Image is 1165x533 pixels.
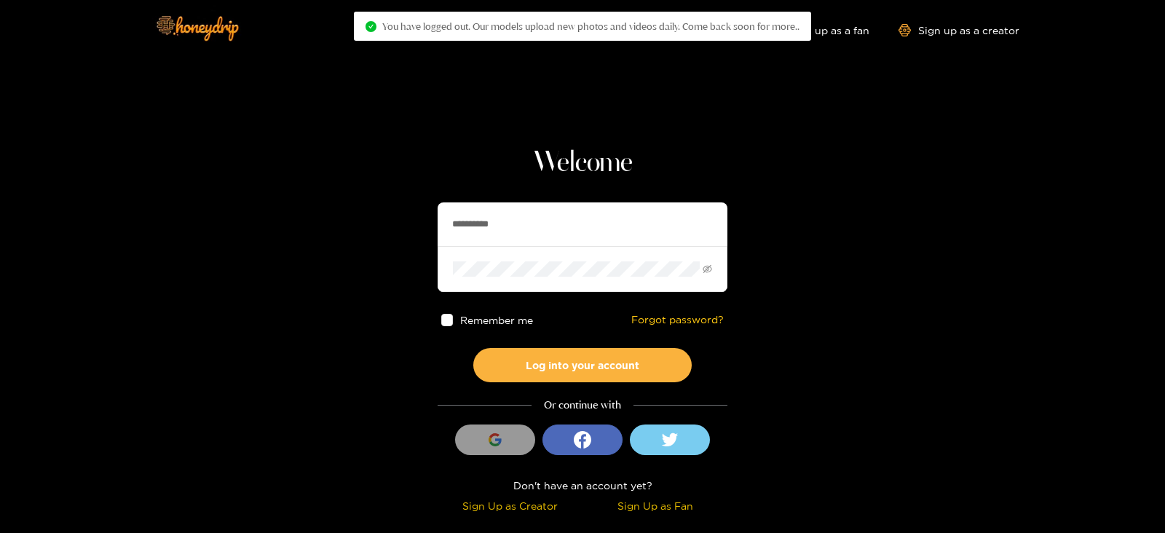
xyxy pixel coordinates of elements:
div: Don't have an account yet? [438,477,727,494]
span: You have logged out. Our models upload new photos and videos daily. Come back soon for more.. [382,20,799,32]
button: Log into your account [473,348,692,382]
a: Sign up as a creator [899,24,1019,36]
h1: Welcome [438,146,727,181]
span: Remember me [461,315,534,325]
div: Or continue with [438,397,727,414]
span: eye-invisible [703,264,712,274]
a: Forgot password? [631,314,724,326]
div: Sign Up as Creator [441,497,579,514]
a: Sign up as a fan [770,24,869,36]
div: Sign Up as Fan [586,497,724,514]
span: check-circle [366,21,376,32]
